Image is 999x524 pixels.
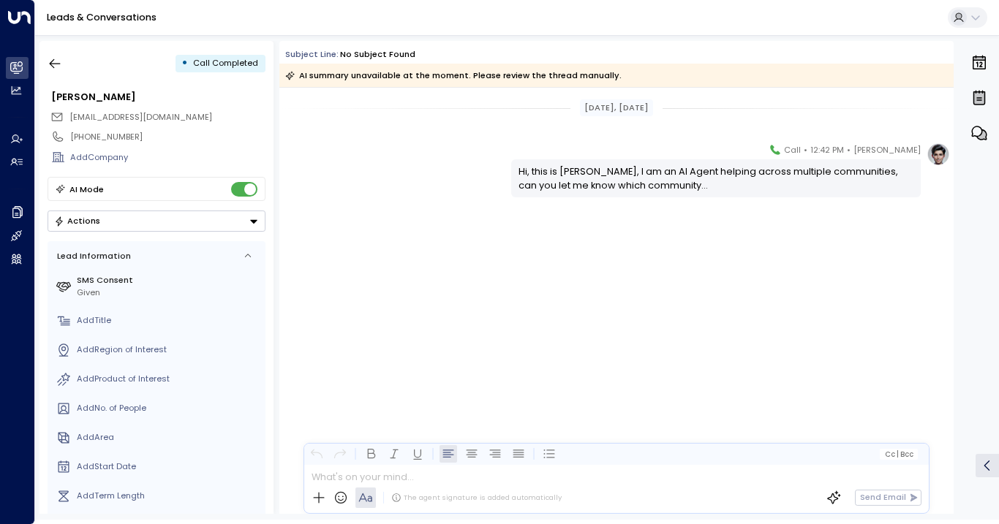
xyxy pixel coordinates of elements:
[847,143,851,157] span: •
[308,445,325,463] button: Undo
[70,151,265,164] div: AddCompany
[77,460,260,473] div: AddStart Date
[897,450,899,458] span: |
[340,48,415,61] div: No subject found
[77,286,260,299] div: Given
[331,445,349,463] button: Redo
[53,250,131,262] div: Lead Information
[77,431,260,444] div: AddArea
[69,111,212,124] span: mspratt501@gmail.com
[54,216,100,226] div: Actions
[48,210,265,232] button: Actions
[69,182,104,197] div: AI Mode
[885,450,913,458] span: Cc Bcc
[193,57,258,69] span: Call Completed
[880,449,918,460] button: Cc|Bcc
[77,274,260,286] label: SMS Consent
[853,143,921,157] span: [PERSON_NAME]
[519,164,914,192] div: Hi, this is [PERSON_NAME], I am an AI Agent helping across multiple communities, can you let me k...
[285,68,622,83] div: AI summary unavailable at the moment. Please review the thread manually.
[51,90,265,104] div: [PERSON_NAME]
[69,111,212,123] span: [EMAIL_ADDRESS][DOMAIN_NAME]
[70,131,265,143] div: [PHONE_NUMBER]
[77,314,260,327] div: AddTitle
[927,143,950,166] img: profile-logo.png
[580,99,654,116] div: [DATE], [DATE]
[77,402,260,414] div: AddNo. of People
[47,11,157,23] a: Leads & Conversations
[391,493,562,503] div: The agent signature is added automatically
[77,490,260,502] div: AddTerm Length
[48,210,265,232] div: Button group with a nested menu
[784,143,801,157] span: Call
[77,373,260,385] div: AddProduct of Interest
[77,343,260,356] div: AddRegion of Interest
[285,48,339,60] span: Subject Line:
[181,53,188,74] div: •
[810,143,844,157] span: 12:42 PM
[804,143,807,157] span: •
